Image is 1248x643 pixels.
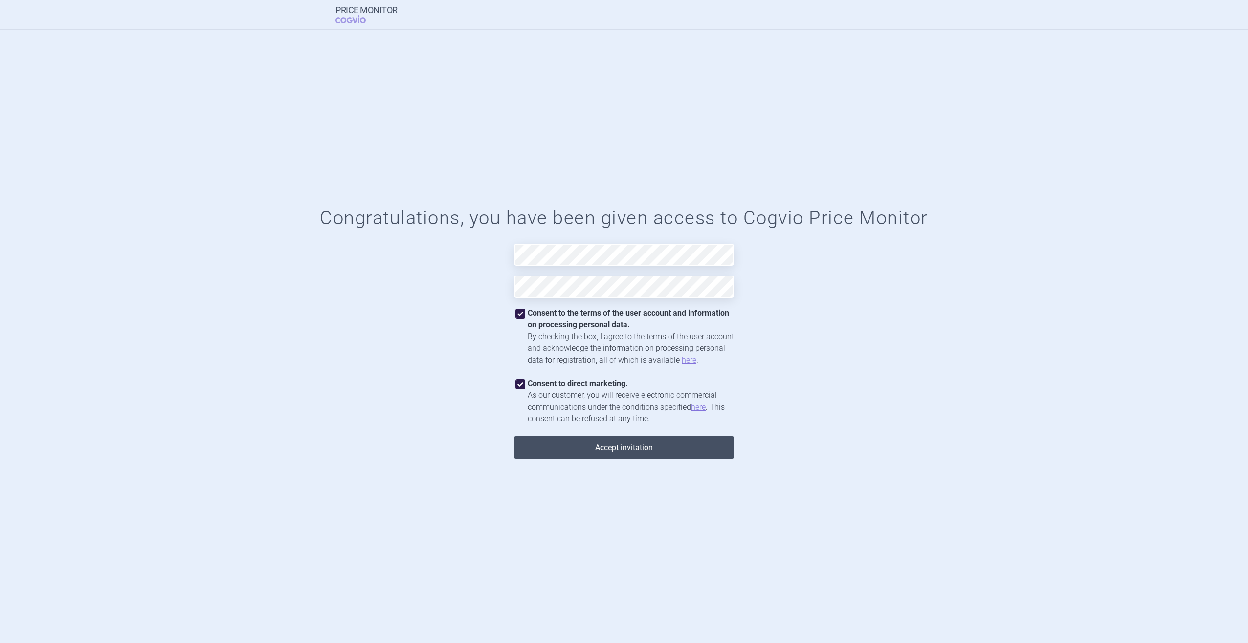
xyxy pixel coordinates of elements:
[682,355,696,365] a: here
[528,378,734,390] div: Consent to direct marketing.
[514,436,734,459] button: Accept invitation
[691,402,706,412] a: here
[335,5,398,24] a: Price MonitorCOGVIO
[335,15,379,23] span: COGVIO
[528,390,734,425] div: As our customer, you will receive electronic commercial communications under the conditions speci...
[20,207,1228,230] h1: Congratulations, you have been given access to Cogvio Price Monitor
[528,331,734,366] div: By checking the box, I agree to the terms of the user account and acknowledge the information on ...
[335,5,398,15] strong: Price Monitor
[528,307,734,331] div: Consent to the terms of the user account and information on processing personal data.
